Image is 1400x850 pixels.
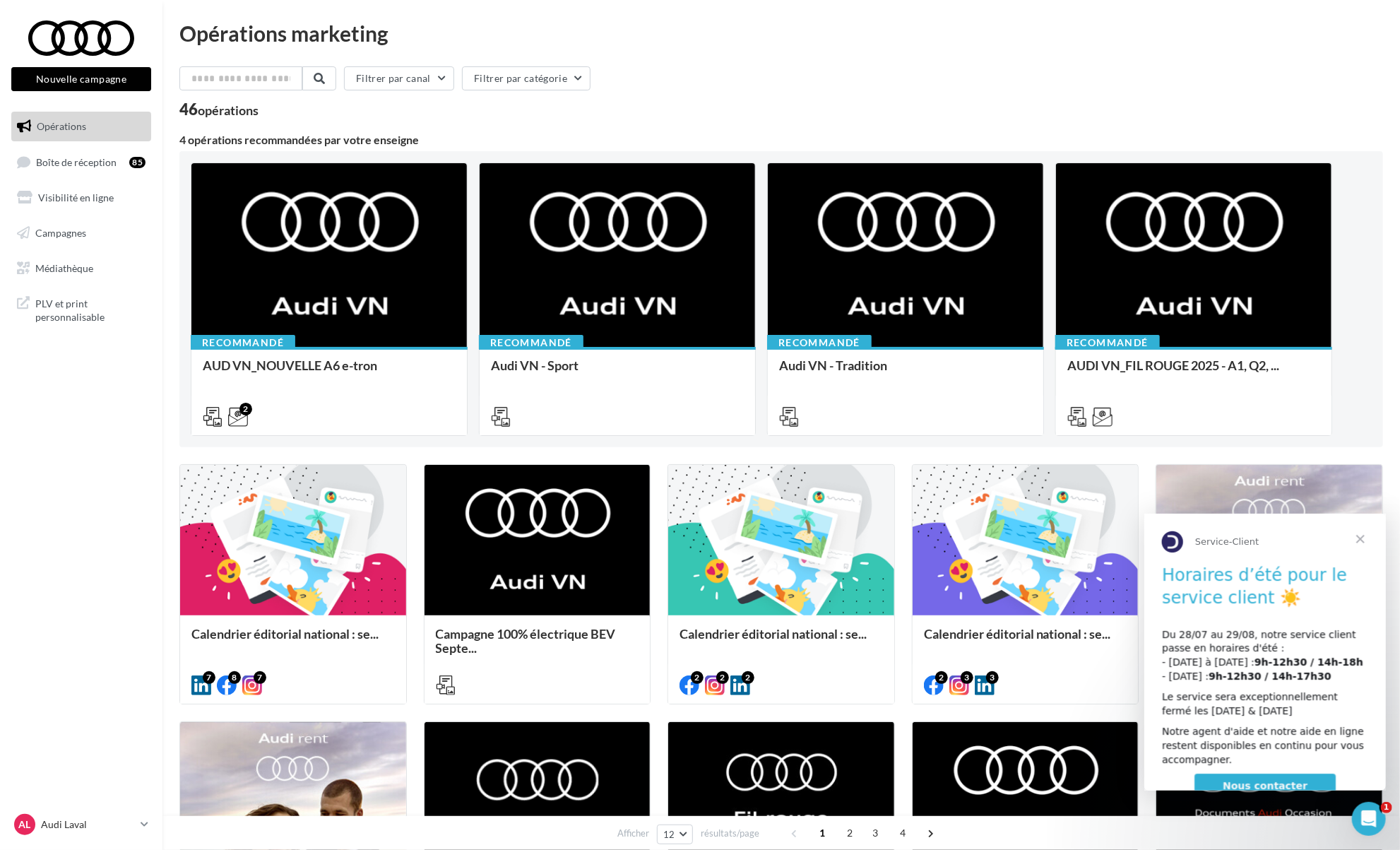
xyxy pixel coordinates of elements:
[8,183,154,213] a: Visibilité en ligne
[228,671,241,684] div: 8
[191,335,295,350] div: Recommandé
[892,822,915,844] span: 4
[462,66,591,90] button: Filtrer par catégorie
[41,817,135,832] p: Audi Laval
[179,23,1383,44] div: Opérations marketing
[8,254,154,283] a: Médiathèque
[961,671,973,684] div: 3
[839,822,862,844] span: 2
[36,155,117,167] span: Boîte de réception
[691,671,704,684] div: 2
[239,403,252,415] div: 2
[1381,802,1392,813] span: 1
[935,671,948,684] div: 2
[35,294,146,324] span: PLV et print personnalisable
[203,671,215,684] div: 7
[657,825,693,844] button: 12
[35,261,93,273] span: Médiathèque
[8,147,154,177] a: Boîte de réception85
[203,358,377,373] span: AUD VN_NOUVELLE A6 e-tron
[1067,358,1279,373] span: AUDI VN_FIL ROUGE 2025 - A1, Q2, ...
[716,671,729,684] div: 2
[1144,514,1386,791] iframe: Intercom live chat message
[8,218,154,248] a: Campagnes
[812,822,834,844] span: 1
[663,829,675,840] span: 12
[1352,802,1386,836] iframe: Intercom live chat
[11,67,151,91] button: Nouvelle campagne
[680,626,867,642] span: Calendrier éditorial national : se...
[491,358,579,373] span: Audi VN - Sport
[19,817,31,832] span: AL
[37,120,86,132] span: Opérations
[38,191,114,203] span: Visibilité en ligne
[179,134,1383,146] div: 4 opérations recommandées par votre enseigne
[742,671,754,684] div: 2
[1055,335,1160,350] div: Recommandé
[865,822,887,844] span: 3
[35,227,86,239] span: Campagnes
[254,671,266,684] div: 7
[191,626,379,642] span: Calendrier éditorial national : se...
[479,335,583,350] div: Recommandé
[701,827,759,840] span: résultats/page
[198,104,259,117] div: opérations
[767,335,872,350] div: Recommandé
[344,66,454,90] button: Filtrer par canal
[179,102,259,117] div: 46
[129,157,146,168] div: 85
[924,626,1111,642] span: Calendrier éditorial national : se...
[8,288,154,330] a: PLV et print personnalisable
[436,626,616,656] span: Campagne 100% électrique BEV Septe...
[78,266,163,278] span: Nous contacter
[8,112,154,141] a: Opérations
[779,358,887,373] span: Audi VN - Tradition
[617,827,649,840] span: Afficher
[11,811,151,838] a: AL Audi Laval
[50,260,191,285] a: Nous contacter
[986,671,999,684] div: 3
